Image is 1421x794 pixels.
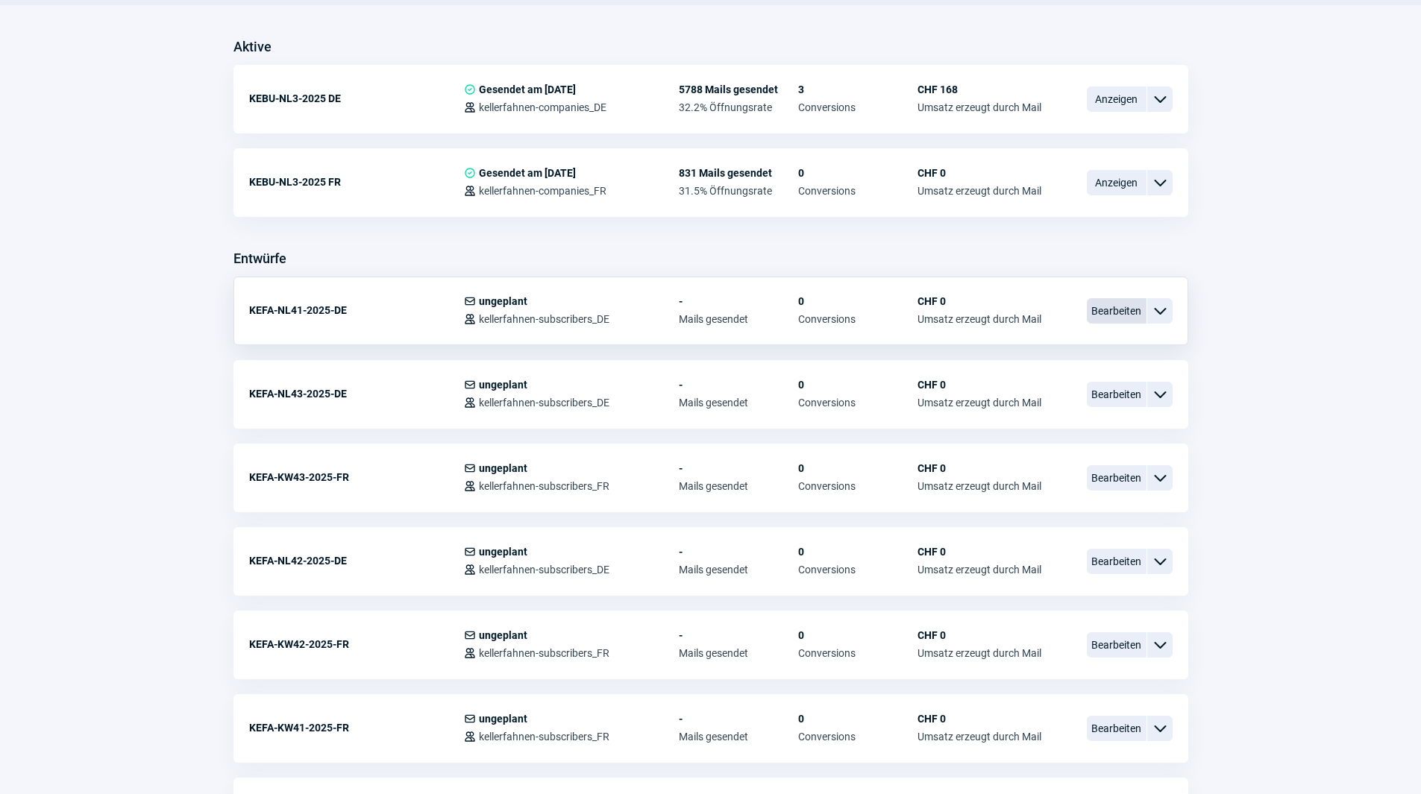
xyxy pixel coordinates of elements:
[249,84,464,113] div: KEBU-NL3-2025 DE
[798,313,917,325] span: Conversions
[917,647,1041,659] span: Umsatz erzeugt durch Mail
[233,35,272,59] h3: Aktive
[917,462,1041,474] span: CHF 0
[798,84,917,95] span: 3
[479,167,576,179] span: Gesendet am [DATE]
[249,713,464,743] div: KEFA-KW41-2025-FR
[679,647,798,659] span: Mails gesendet
[479,564,609,576] span: kellerfahnen-subscribers_DE
[798,167,917,179] span: 0
[1087,716,1146,741] span: Bearbeiten
[1087,549,1146,574] span: Bearbeiten
[917,629,1041,641] span: CHF 0
[679,397,798,409] span: Mails gesendet
[917,546,1041,558] span: CHF 0
[798,546,917,558] span: 0
[798,731,917,743] span: Conversions
[479,313,609,325] span: kellerfahnen-subscribers_DE
[249,629,464,659] div: KEFA-KW42-2025-FR
[917,101,1041,113] span: Umsatz erzeugt durch Mail
[1087,86,1146,112] span: Anzeigen
[917,480,1041,492] span: Umsatz erzeugt durch Mail
[679,84,798,95] span: 5788 Mails gesendet
[479,480,609,492] span: kellerfahnen-subscribers_FR
[679,295,798,307] span: -
[798,185,917,197] span: Conversions
[917,313,1041,325] span: Umsatz erzeugt durch Mail
[917,731,1041,743] span: Umsatz erzeugt durch Mail
[679,564,798,576] span: Mails gesendet
[798,462,917,474] span: 0
[1087,465,1146,491] span: Bearbeiten
[249,167,464,197] div: KEBU-NL3-2025 FR
[679,101,798,113] span: 32.2% Öffnungsrate
[1087,632,1146,658] span: Bearbeiten
[798,480,917,492] span: Conversions
[679,185,798,197] span: 31.5% Öffnungsrate
[917,295,1041,307] span: CHF 0
[1087,298,1146,324] span: Bearbeiten
[917,84,1041,95] span: CHF 168
[679,546,798,558] span: -
[798,564,917,576] span: Conversions
[479,379,527,391] span: ungeplant
[679,379,798,391] span: -
[917,379,1041,391] span: CHF 0
[798,295,917,307] span: 0
[479,462,527,474] span: ungeplant
[1087,382,1146,407] span: Bearbeiten
[679,313,798,325] span: Mails gesendet
[798,713,917,725] span: 0
[479,84,576,95] span: Gesendet am [DATE]
[798,379,917,391] span: 0
[249,462,464,492] div: KEFA-KW43-2025-FR
[249,295,464,325] div: KEFA-NL41-2025-DE
[798,647,917,659] span: Conversions
[917,713,1041,725] span: CHF 0
[1087,170,1146,195] span: Anzeigen
[917,167,1041,179] span: CHF 0
[479,546,527,558] span: ungeplant
[479,185,606,197] span: kellerfahnen-companies_FR
[917,185,1041,197] span: Umsatz erzeugt durch Mail
[679,713,798,725] span: -
[798,397,917,409] span: Conversions
[798,629,917,641] span: 0
[249,546,464,576] div: KEFA-NL42-2025-DE
[679,167,798,179] span: 831 Mails gesendet
[798,101,917,113] span: Conversions
[479,731,609,743] span: kellerfahnen-subscribers_FR
[917,564,1041,576] span: Umsatz erzeugt durch Mail
[479,295,527,307] span: ungeplant
[249,379,464,409] div: KEFA-NL43-2025-DE
[679,731,798,743] span: Mails gesendet
[479,101,606,113] span: kellerfahnen-companies_DE
[479,647,609,659] span: kellerfahnen-subscribers_FR
[233,247,286,271] h3: Entwürfe
[679,462,798,474] span: -
[679,480,798,492] span: Mails gesendet
[479,713,527,725] span: ungeplant
[479,397,609,409] span: kellerfahnen-subscribers_DE
[679,629,798,641] span: -
[917,397,1041,409] span: Umsatz erzeugt durch Mail
[479,629,527,641] span: ungeplant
